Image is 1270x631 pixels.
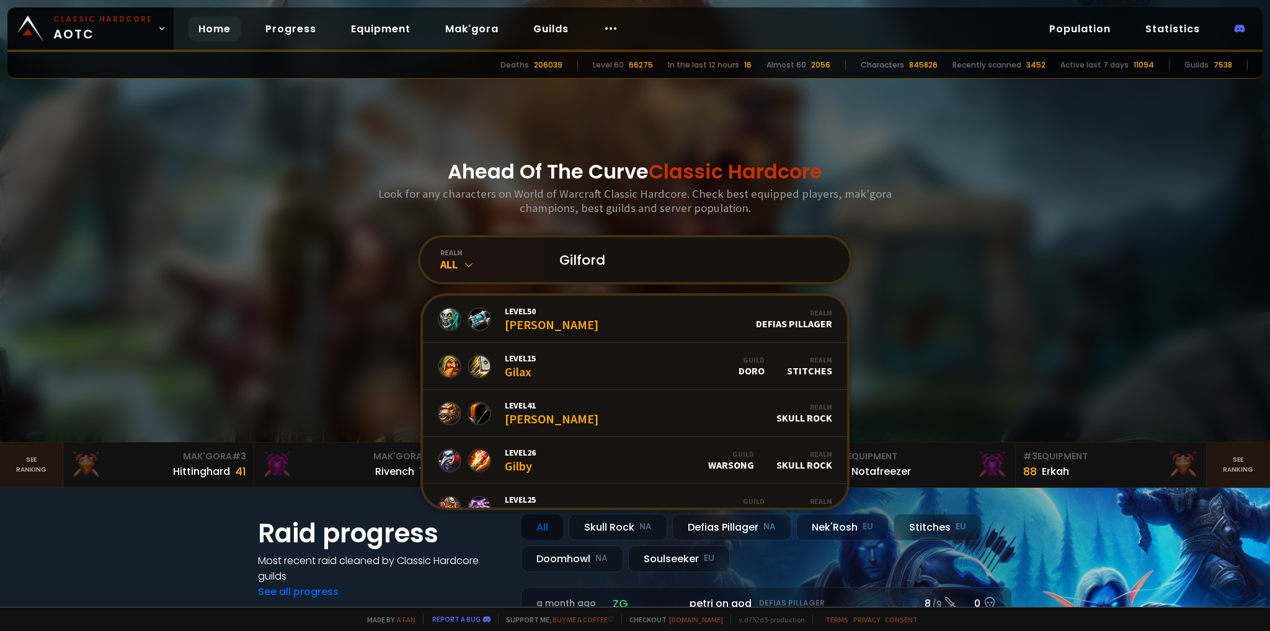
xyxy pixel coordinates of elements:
a: Level15GilaxGuildDoroRealmStitches [423,343,847,390]
div: Defias Pillager [672,514,791,541]
span: v. d752d5 - production [730,615,805,624]
div: Almost 60 [766,60,806,71]
a: Level26GilbyGuildWarsongRealmSkull Rock [423,437,847,484]
div: Defias Pillager [756,308,832,330]
a: Mak'gora [435,16,508,42]
div: All [440,257,544,271]
div: Gilax [505,353,536,379]
div: Stitches [894,514,982,541]
a: Classic HardcoreAOTC [7,7,174,50]
div: Warsong [708,449,754,471]
a: Guilds [523,16,579,42]
h1: Ahead Of The Curve [448,157,822,187]
span: Level 25 [505,494,536,505]
div: Realm [776,402,832,412]
div: Stitches [787,355,832,377]
div: Mak'Gora [262,450,437,463]
div: 88 [1023,463,1037,480]
a: Equipment [341,16,420,42]
div: Gilen [505,494,536,521]
div: Active last 7 days [1060,60,1129,71]
small: EU [956,521,966,533]
div: Guild [663,496,765,506]
span: AOTC [53,14,153,43]
a: Seeranking [1207,443,1270,487]
div: 3452 [1026,60,1046,71]
a: Report a bug [432,614,481,624]
div: Realm [787,355,832,364]
div: Realm [776,449,832,459]
small: EU [704,552,714,565]
div: Deaths [500,60,529,71]
div: [PERSON_NAME] [505,306,598,332]
a: Statistics [1135,16,1210,42]
div: All [521,514,564,541]
div: Guild [739,355,765,364]
div: 100 [419,463,437,480]
div: Skull Rock [569,514,667,541]
div: 11094 [1134,60,1154,71]
small: NA [763,521,776,533]
a: Level41[PERSON_NAME]RealmSkull Rock [423,390,847,437]
div: Skull Rock [776,449,832,471]
span: Level 26 [505,447,536,458]
div: [DEMOGRAPHIC_DATA] [663,496,765,518]
a: Privacy [853,615,880,624]
small: Classic Hardcore [53,14,153,25]
a: Mak'Gora#2Rivench100 [254,443,445,487]
div: Nek'Rosh [796,514,889,541]
span: Level 41 [505,400,598,411]
div: Guilds [1184,60,1209,71]
div: 66275 [629,60,653,71]
small: NA [595,552,608,565]
div: Gilby [505,447,536,474]
div: realm [440,248,544,257]
h3: Look for any characters on World of Warcraft Classic Hardcore. Check best equipped players, mak'g... [373,187,897,215]
div: Mak'Gora [71,450,246,463]
span: # 3 [1023,450,1037,462]
div: 7538 [1214,60,1232,71]
a: Population [1039,16,1121,42]
input: Search a character... [552,237,835,282]
small: EU [863,521,873,533]
div: In the last 12 hours [668,60,739,71]
small: NA [639,521,652,533]
a: #3Equipment88Erkah [1016,443,1206,487]
a: Home [189,16,241,42]
span: Made by [360,615,415,624]
div: Doomhowl [521,545,623,572]
a: See all progress [258,585,339,599]
span: Classic Hardcore [649,157,822,185]
div: 845826 [909,60,938,71]
div: Hittinghard [173,464,230,479]
a: a fan [397,615,415,624]
div: 206039 [534,60,562,71]
div: [PERSON_NAME] [505,400,598,426]
div: Realm [756,308,832,317]
div: 2056 [811,60,830,71]
a: Progress [255,16,326,42]
div: Soulseeker [628,545,730,572]
span: Level 50 [505,306,598,317]
span: Support me, [498,615,614,624]
div: Guild [708,449,754,459]
h1: Raid progress [258,514,506,553]
div: Rivench [375,464,414,479]
span: Level 15 [505,353,536,364]
a: Buy me a coffee [553,615,614,624]
h4: Most recent raid cleaned by Classic Hardcore guilds [258,553,506,584]
a: #2Equipment88Notafreezer [825,443,1016,487]
div: 41 [235,463,246,480]
div: 16 [744,60,752,71]
span: # 3 [232,450,246,462]
div: Realm [787,496,832,506]
div: Equipment [833,450,1008,463]
a: Level25GilenGuild[DEMOGRAPHIC_DATA]RealmStitches [423,484,847,531]
div: Stitches [787,496,832,518]
div: Doro [739,355,765,377]
div: Characters [861,60,904,71]
div: Level 60 [593,60,624,71]
a: Consent [885,615,918,624]
a: Level50[PERSON_NAME]RealmDefias Pillager [423,296,847,343]
a: Mak'Gora#3Hittinghard41 [63,443,254,487]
